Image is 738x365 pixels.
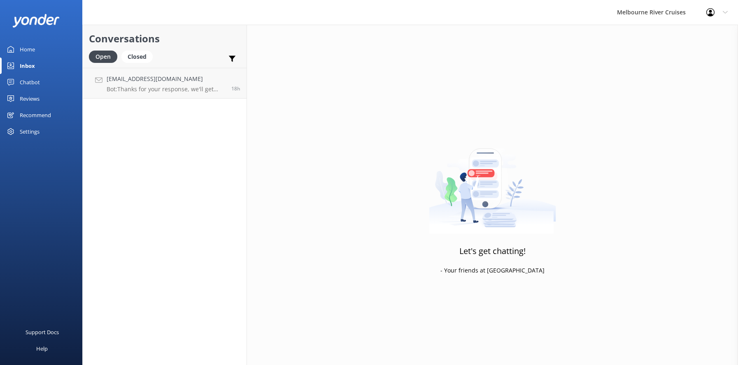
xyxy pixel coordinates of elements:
[459,245,526,258] h3: Let's get chatting!
[20,41,35,58] div: Home
[121,51,153,63] div: Closed
[89,31,240,46] h2: Conversations
[36,340,48,357] div: Help
[26,324,59,340] div: Support Docs
[83,68,247,99] a: [EMAIL_ADDRESS][DOMAIN_NAME]Bot:Thanks for your response, we'll get back to you as soon as we can...
[20,123,40,140] div: Settings
[429,131,556,234] img: artwork of a man stealing a conversation from at giant smartphone
[89,52,121,61] a: Open
[20,74,40,90] div: Chatbot
[121,52,157,61] a: Closed
[20,58,35,74] div: Inbox
[107,74,225,83] h4: [EMAIL_ADDRESS][DOMAIN_NAME]
[107,85,225,93] p: Bot: Thanks for your response, we'll get back to you as soon as we can during opening hours.
[440,266,545,275] p: - Your friends at [GEOGRAPHIC_DATA]
[12,14,60,28] img: yonder-white-logo.png
[89,51,117,63] div: Open
[20,90,40,107] div: Reviews
[20,107,51,123] div: Recommend
[231,85,240,92] span: Sep 18 2025 02:56pm (UTC +10:00) Australia/Sydney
